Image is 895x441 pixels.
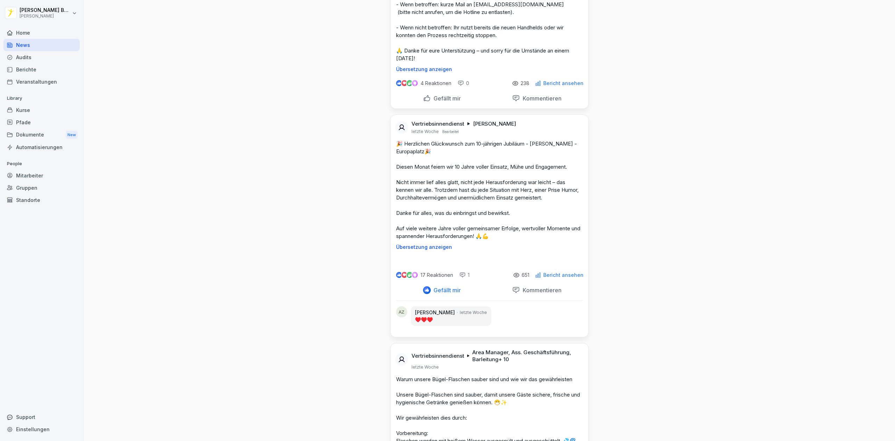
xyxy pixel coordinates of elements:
p: Area Manager, Ass. Geschäftsführung, Barleitung + 10 [472,349,580,363]
img: celebrate [407,80,413,86]
img: like [396,80,402,86]
div: Dokumente [3,128,80,141]
p: 🎉 Herzlichen Glückwunsch zum 10-jährigen Jubiläum - [PERSON_NAME] - Europaplatz🎉 Diesen Monat fei... [396,140,583,240]
a: Veranstaltungen [3,76,80,88]
p: letzte Woche [411,129,439,134]
p: Kommentieren [520,95,561,102]
p: ♥️♥️♥️ [415,316,487,323]
p: 4 Reaktionen [421,80,451,86]
img: celebrate [407,272,413,278]
img: inspiring [412,272,418,278]
p: Bearbeitet [442,129,459,134]
a: Einstellungen [3,423,80,435]
a: DokumenteNew [3,128,80,141]
p: [PERSON_NAME] [415,309,455,316]
div: AZ [396,306,407,317]
p: [PERSON_NAME] [473,120,516,127]
a: Home [3,27,80,39]
p: Übersetzung anzeigen [396,244,583,250]
p: Gefällt mir [431,95,461,102]
p: 17 Reaktionen [421,272,453,278]
a: Mitarbeiter [3,169,80,182]
p: 238 [521,80,529,86]
div: Support [3,411,80,423]
div: 1 [459,272,470,279]
p: letzte Woche [460,309,487,316]
a: News [3,39,80,51]
p: [PERSON_NAME] Bogomolec [20,7,71,13]
img: like [396,272,402,278]
a: Pfade [3,116,80,128]
a: Berichte [3,63,80,76]
p: [PERSON_NAME] [20,14,71,19]
div: 0 [458,80,469,87]
p: 651 [522,272,529,278]
img: inspiring [412,80,418,86]
a: Standorte [3,194,80,206]
p: People [3,158,80,169]
p: Vertriebsinnendienst [411,352,464,359]
img: love [402,80,407,86]
a: Automatisierungen [3,141,80,153]
p: Bericht ansehen [543,80,583,86]
a: Gruppen [3,182,80,194]
p: Vertriebsinnendienst [411,120,464,127]
p: letzte Woche [411,364,439,370]
div: New [66,131,78,139]
p: Bericht ansehen [543,272,583,278]
p: Library [3,93,80,104]
img: love [402,272,407,278]
a: Audits [3,51,80,63]
a: Kurse [3,104,80,116]
p: Kommentieren [520,287,561,294]
p: Übersetzung anzeigen [396,66,583,72]
p: Gefällt mir [431,287,461,294]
